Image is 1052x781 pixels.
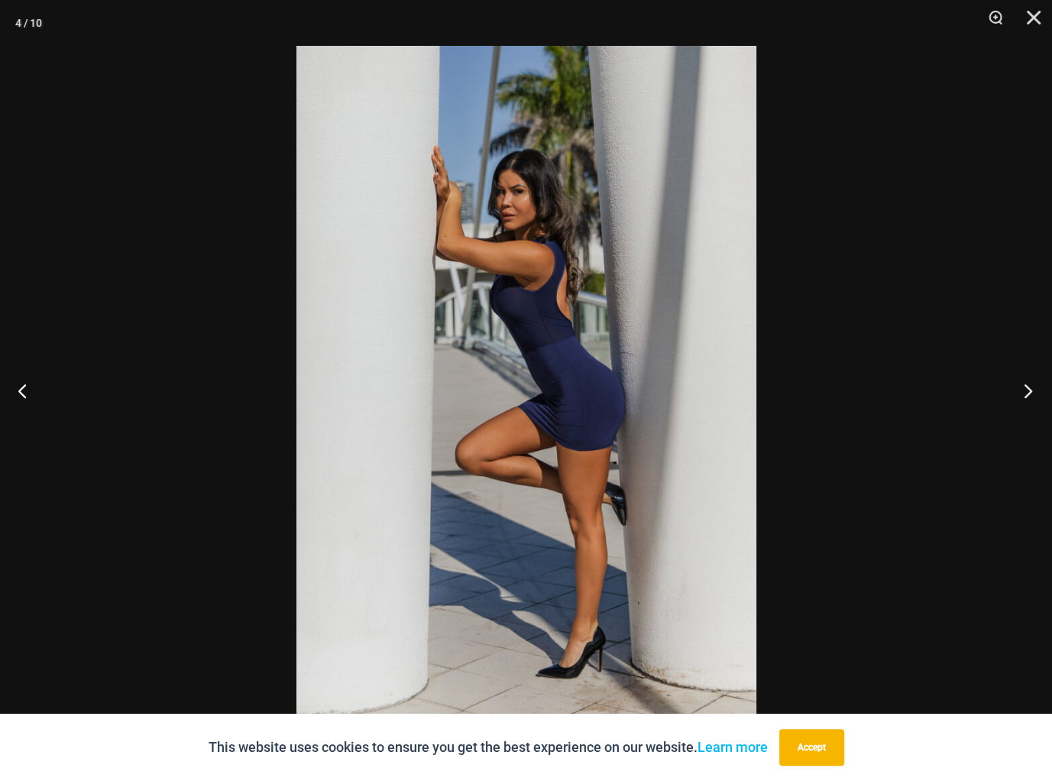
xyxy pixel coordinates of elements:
[296,46,756,735] img: Desire Me Navy 5192 Dress 04
[698,739,768,755] a: Learn more
[15,11,42,34] div: 4 / 10
[995,352,1052,429] button: Next
[779,729,844,766] button: Accept
[209,736,768,759] p: This website uses cookies to ensure you get the best experience on our website.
